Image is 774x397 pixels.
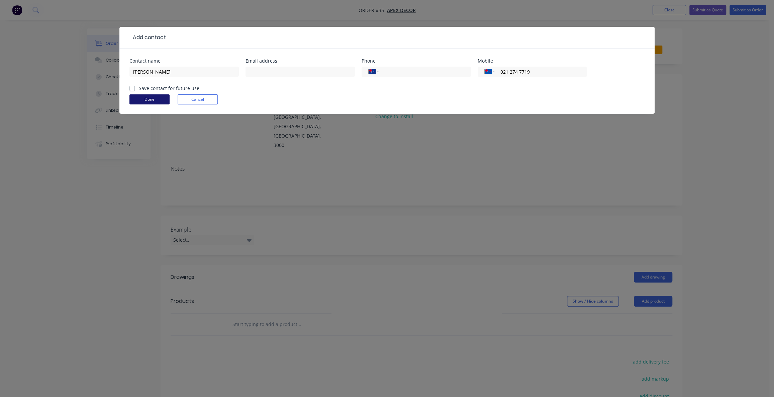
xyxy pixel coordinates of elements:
[478,59,587,63] div: Mobile
[362,59,471,63] div: Phone
[139,85,199,92] label: Save contact for future use
[246,59,355,63] div: Email address
[129,59,239,63] div: Contact name
[178,94,218,104] button: Cancel
[129,33,166,42] div: Add contact
[129,94,170,104] button: Done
